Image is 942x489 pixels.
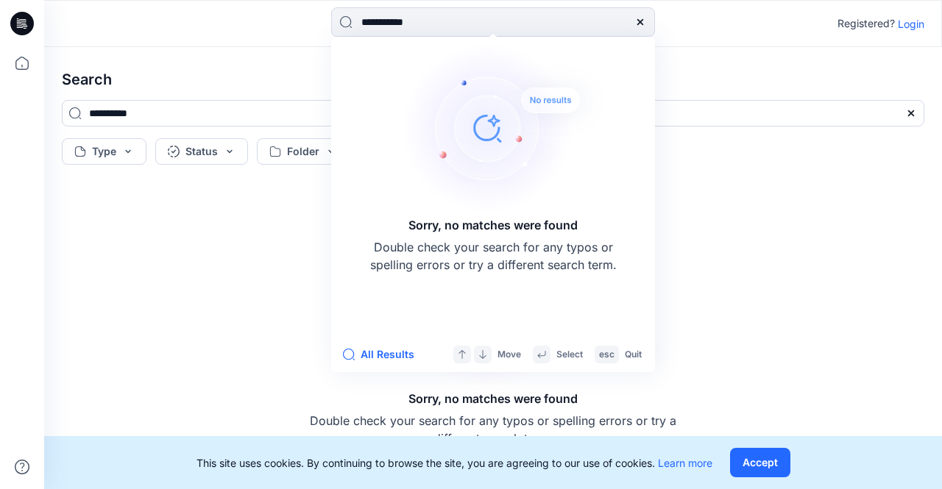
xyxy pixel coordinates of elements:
button: Folder [257,138,350,165]
p: Double check your search for any typos or spelling errors or try a different search term. [309,412,677,447]
h5: Sorry, no matches were found [408,216,578,234]
p: Registered? [837,15,895,32]
p: This site uses cookies. By continuing to browse the site, you are agreeing to our use of cookies. [196,455,712,471]
button: Status [155,138,248,165]
p: Move [497,347,521,363]
button: All Results [343,346,424,363]
p: Login [898,16,924,32]
h5: Sorry, no matches were found [408,390,578,407]
button: Type [62,138,146,165]
p: Quit [625,347,642,363]
img: Sorry, no matches were found [402,40,608,216]
button: Accept [730,448,790,477]
a: Learn more [658,457,712,469]
h4: Search [50,59,936,100]
p: Select [556,347,583,363]
p: Double check your search for any typos or spelling errors or try a different search term. [368,238,618,274]
p: esc [599,347,615,363]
